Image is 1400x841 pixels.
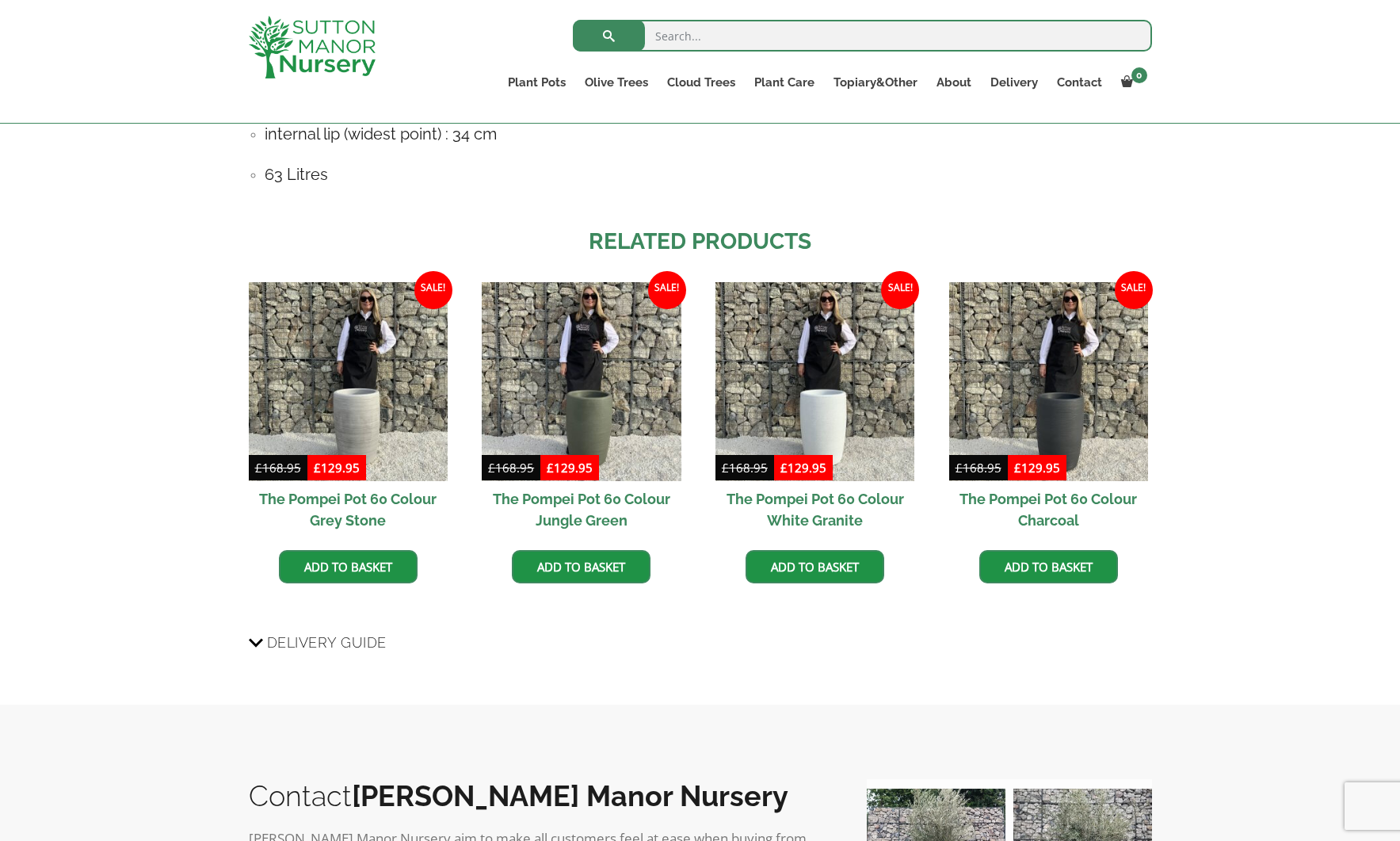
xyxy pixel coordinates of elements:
img: logo [249,16,376,78]
span: £ [722,460,729,476]
span: £ [1014,460,1021,476]
input: Search... [573,20,1152,52]
a: About [927,71,981,94]
bdi: 129.95 [547,460,593,476]
h2: Related products [249,225,1152,258]
span: Sale! [1115,271,1153,309]
a: Plant Care [745,71,824,94]
span: Sale! [414,271,452,309]
h2: Contact [249,779,835,812]
a: Sale! The Pompei Pot 60 Colour Grey Stone [249,282,448,538]
bdi: 168.95 [722,460,768,476]
h2: The Pompei Pot 60 Colour White Granite [715,481,914,538]
span: £ [547,460,554,476]
span: £ [314,460,321,476]
h2: The Pompei Pot 60 Colour Jungle Green [482,481,681,538]
a: Plant Pots [498,71,575,94]
bdi: 168.95 [956,460,1001,476]
span: Sale! [881,271,919,309]
a: 0 [1112,71,1152,94]
bdi: 129.95 [780,460,826,476]
h4: internal lip (widest point) : 34 cm [265,122,1152,147]
img: The Pompei Pot 60 Colour Charcoal [949,282,1148,481]
a: Contact [1047,71,1112,94]
a: Add to basket: “The Pompei Pot 60 Colour Charcoal” [979,550,1118,583]
span: £ [255,460,262,476]
bdi: 168.95 [255,460,301,476]
span: £ [956,460,963,476]
span: Delivery Guide [267,628,387,657]
a: Add to basket: “The Pompei Pot 60 Colour White Granite” [746,550,884,583]
a: Topiary&Other [824,71,927,94]
bdi: 129.95 [1014,460,1060,476]
a: Add to basket: “The Pompei Pot 60 Colour Grey Stone” [279,550,418,583]
h2: The Pompei Pot 60 Colour Charcoal [949,481,1148,538]
h4: 63 Litres [265,162,1152,187]
b: [PERSON_NAME] Manor Nursery [352,779,788,812]
span: 0 [1131,67,1147,83]
h2: The Pompei Pot 60 Colour Grey Stone [249,481,448,538]
a: Sale! The Pompei Pot 60 Colour White Granite [715,282,914,538]
img: The Pompei Pot 60 Colour Grey Stone [249,282,448,481]
span: £ [488,460,495,476]
a: Delivery [981,71,1047,94]
img: The Pompei Pot 60 Colour White Granite [715,282,914,481]
img: The Pompei Pot 60 Colour Jungle Green [482,282,681,481]
a: Olive Trees [575,71,658,94]
span: Sale! [648,271,686,309]
bdi: 129.95 [314,460,360,476]
span: £ [780,460,788,476]
a: Sale! The Pompei Pot 60 Colour Jungle Green [482,282,681,538]
a: Sale! The Pompei Pot 60 Colour Charcoal [949,282,1148,538]
a: Cloud Trees [658,71,745,94]
bdi: 168.95 [488,460,534,476]
a: Add to basket: “The Pompei Pot 60 Colour Jungle Green” [512,550,650,583]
